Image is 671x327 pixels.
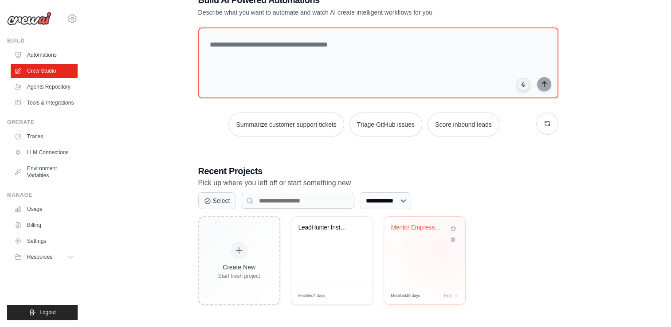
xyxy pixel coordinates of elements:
[11,80,78,94] a: Agents Repository
[11,96,78,110] a: Tools & Integrations
[11,64,78,78] a: Crew Studio
[11,48,78,62] a: Automations
[198,177,558,189] p: Pick up where you left off or start something new
[11,218,78,232] a: Billing
[39,309,56,316] span: Logout
[444,292,451,299] span: Edit
[391,293,420,299] span: Modified 10 days
[7,305,78,320] button: Logout
[448,224,458,234] button: Add to favorites
[351,292,359,299] span: Edit
[7,119,78,126] div: Operate
[218,272,260,280] div: Start fresh project
[448,235,458,244] button: Delete project
[428,113,499,136] button: Score inbound leads
[7,12,51,25] img: Logo
[11,145,78,160] a: LLM Connections
[11,234,78,248] a: Settings
[198,165,558,177] h3: Recent Projects
[298,293,326,299] span: Modified 7 days
[11,202,78,216] a: Usage
[7,191,78,199] div: Manage
[198,192,236,209] button: Select
[27,253,52,261] span: Resources
[517,78,530,91] button: Click to speak your automation idea
[536,113,558,135] button: Get new suggestions
[218,263,260,272] div: Create New
[198,8,496,17] p: Describe what you want to automate and watch AI create intelligent workflows for you
[11,250,78,264] button: Resources
[11,161,78,183] a: Environment Variables
[7,37,78,44] div: Build
[298,224,352,232] div: LeadHunter Instagram - Sergio Spasiano
[11,129,78,144] a: Traces
[391,224,445,232] div: Mentor Empresarial Hispanohablante - Instagram
[349,113,422,136] button: Triage GitHub issues
[228,113,344,136] button: Summarize customer support tickets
